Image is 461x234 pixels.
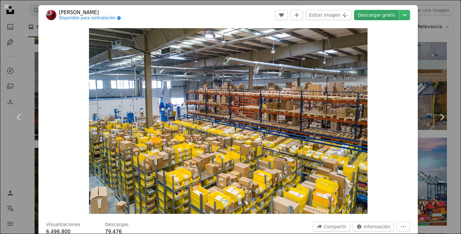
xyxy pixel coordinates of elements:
[399,10,410,20] button: Elegir el tamaño de descarga
[59,16,121,21] a: Disponible para contratación
[354,10,399,20] a: Descargar gratis
[353,222,394,232] button: Estadísticas sobre esta imagen
[59,9,121,16] a: [PERSON_NAME]
[46,222,80,228] h3: Visualizaciones
[89,28,368,214] img: Lote de cajas de plástico amarillas y blancas
[397,222,410,232] button: Más acciones
[313,222,350,232] button: Compartir esta imagen
[290,10,303,20] button: Añade a la colección
[105,222,128,228] h3: Descargas
[364,222,390,231] span: Información
[324,222,346,231] span: Compartir
[423,86,461,148] a: Siguiente
[89,28,368,214] button: Ampliar en esta imagen
[306,10,352,20] button: Editar imagen
[275,10,288,20] button: Me gusta
[46,10,56,20] img: Ve al perfil de Adrian Sulyok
